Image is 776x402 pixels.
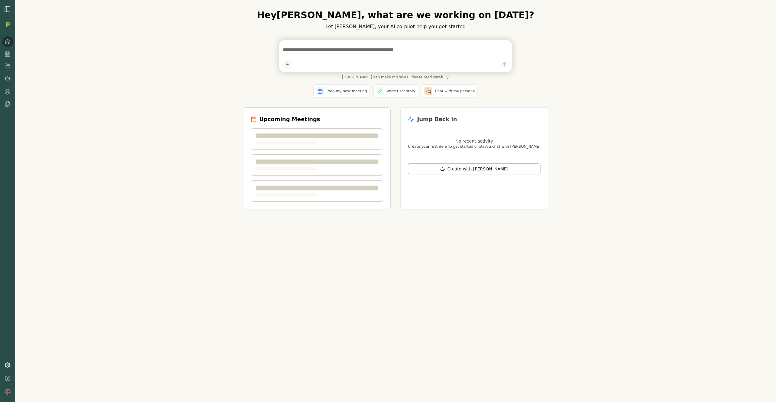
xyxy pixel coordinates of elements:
[4,5,11,13] img: sidebar
[326,89,367,94] span: Prep my next meeting
[243,23,548,30] p: Let [PERSON_NAME], your AI co-pilot help you get started
[500,61,508,69] button: Send message
[386,89,416,94] span: Write user story
[3,20,12,29] img: Organization logo
[279,75,512,80] span: [PERSON_NAME] can make mistakes. Please read carefully.
[447,166,508,172] span: Create with [PERSON_NAME]
[408,144,540,149] p: Create your first item to get started or start a chat with [PERSON_NAME]
[243,10,548,21] h1: Hey [PERSON_NAME] , what are we working on [DATE]?
[408,138,540,144] p: No recent activity
[283,60,291,69] button: Add content to chat
[4,5,11,13] button: Open Sidebar
[422,84,477,98] button: Chat with my persona
[417,115,457,124] h2: Jump Back In
[373,84,418,98] button: Write user story
[259,115,320,124] h2: Upcoming Meetings
[435,89,475,94] span: Chat with my persona
[313,84,370,98] button: Prep my next meeting
[5,389,11,395] img: profile
[2,373,13,384] button: Help
[408,163,540,174] button: Create with [PERSON_NAME]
